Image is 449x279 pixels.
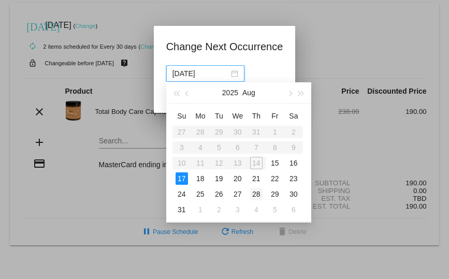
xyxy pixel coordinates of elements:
td: 8/16/2025 [284,155,303,171]
th: Sat [284,108,303,124]
th: Fri [266,108,284,124]
td: 8/25/2025 [191,186,210,202]
div: 25 [194,188,207,200]
td: 9/2/2025 [210,202,228,217]
th: Wed [228,108,247,124]
div: 2 [213,203,225,216]
th: Sun [172,108,191,124]
div: 22 [269,172,281,185]
td: 8/18/2025 [191,171,210,186]
button: Last year (Control + left) [170,82,182,103]
td: 8/26/2025 [210,186,228,202]
th: Thu [247,108,266,124]
button: 2025 [222,82,238,103]
div: 4 [250,203,263,216]
button: Next year (Control + right) [295,82,307,103]
div: 15 [269,157,281,169]
div: 18 [194,172,207,185]
td: 8/15/2025 [266,155,284,171]
button: Next month (PageDown) [284,82,295,103]
div: 26 [213,188,225,200]
th: Tue [210,108,228,124]
div: 19 [213,172,225,185]
div: 6 [287,203,300,216]
td: 8/27/2025 [228,186,247,202]
div: 24 [176,188,188,200]
td: 8/31/2025 [172,202,191,217]
td: 8/21/2025 [247,171,266,186]
div: 27 [231,188,244,200]
div: 30 [287,188,300,200]
div: 21 [250,172,263,185]
div: 29 [269,188,281,200]
input: Select date [172,68,229,79]
button: Aug [242,82,255,103]
td: 8/19/2025 [210,171,228,186]
div: 20 [231,172,244,185]
h1: Change Next Occurrence [166,38,283,55]
div: 5 [269,203,281,216]
td: 8/29/2025 [266,186,284,202]
div: 16 [287,157,300,169]
td: 8/20/2025 [228,171,247,186]
td: 8/24/2025 [172,186,191,202]
div: 17 [176,172,188,185]
td: 9/5/2025 [266,202,284,217]
td: 8/22/2025 [266,171,284,186]
div: 31 [176,203,188,216]
button: Previous month (PageUp) [182,82,193,103]
div: 28 [250,188,263,200]
td: 9/3/2025 [228,202,247,217]
td: 8/17/2025 [172,171,191,186]
td: 9/1/2025 [191,202,210,217]
th: Mon [191,108,210,124]
div: 3 [231,203,244,216]
td: 8/28/2025 [247,186,266,202]
div: 23 [287,172,300,185]
div: 1 [194,203,207,216]
td: 8/30/2025 [284,186,303,202]
td: 9/6/2025 [284,202,303,217]
td: 9/4/2025 [247,202,266,217]
td: 8/23/2025 [284,171,303,186]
